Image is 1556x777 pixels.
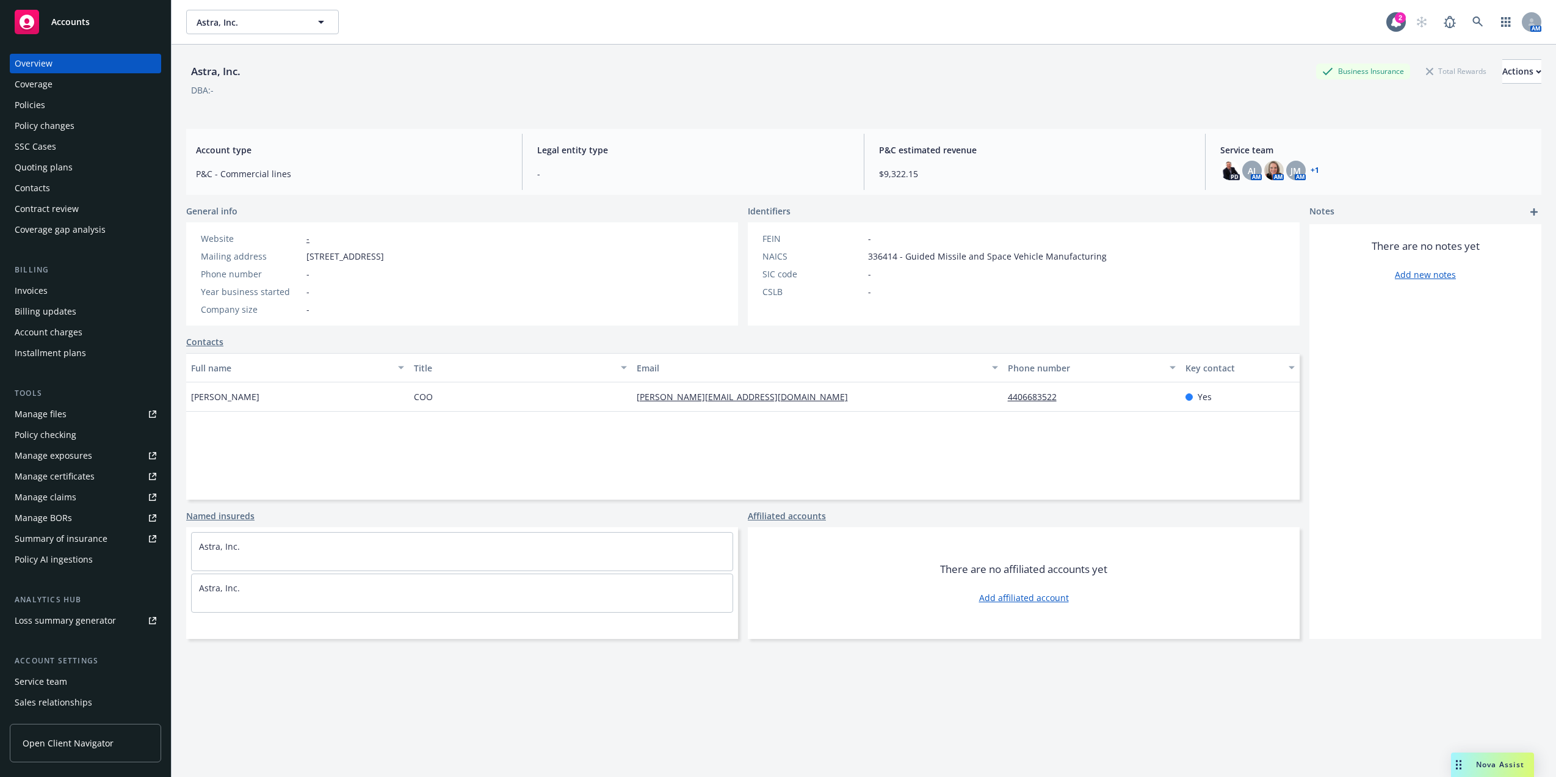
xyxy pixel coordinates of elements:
div: Account settings [10,655,161,667]
div: Business Insurance [1316,64,1410,79]
div: Service team [15,672,67,691]
span: $9,322.15 [879,167,1190,180]
a: Policy changes [10,116,161,136]
button: Key contact [1181,353,1300,382]
span: AJ [1248,164,1256,177]
div: Billing [10,264,161,276]
div: Installment plans [15,343,86,363]
a: Quoting plans [10,158,161,177]
div: Manage certificates [15,467,95,486]
span: Astra, Inc. [197,16,302,29]
span: Accounts [51,17,90,27]
div: Actions [1502,60,1541,83]
span: Service team [1220,144,1532,156]
a: Accounts [10,5,161,39]
a: - [306,233,309,244]
div: Overview [15,54,52,73]
span: - [868,268,871,280]
span: - [306,303,309,316]
span: General info [186,205,237,217]
span: - [306,285,309,298]
div: Billing updates [15,302,76,321]
span: Open Client Navigator [23,737,114,750]
div: Phone number [201,268,302,280]
div: Manage claims [15,487,76,507]
a: Astra, Inc. [199,582,240,594]
span: Identifiers [748,205,791,217]
div: Manage exposures [15,446,92,465]
a: Account charges [10,323,161,342]
div: Policy checking [15,425,76,445]
span: Yes [1198,390,1212,403]
a: Start snowing [1409,10,1434,34]
span: P&C - Commercial lines [196,167,507,180]
div: Full name [191,362,391,374]
div: Tools [10,387,161,399]
a: Policy checking [10,425,161,445]
a: +1 [1311,167,1319,174]
button: Phone number [1003,353,1181,382]
div: Analytics hub [10,594,161,606]
div: DBA: - [191,84,214,97]
div: Title [414,362,613,374]
div: Mailing address [201,250,302,263]
div: Contract review [15,199,79,219]
button: Full name [186,353,409,382]
img: photo [1264,161,1284,180]
div: Loss summary generator [15,611,116,630]
div: Drag to move [1451,753,1466,777]
div: Website [201,232,302,245]
a: Coverage [10,75,161,94]
div: SIC code [762,268,863,280]
div: Email [637,362,985,374]
a: Loss summary generator [10,611,161,630]
div: Company size [201,303,302,316]
a: Contacts [10,178,161,198]
div: Sales relationships [15,693,92,712]
a: Installment plans [10,343,161,363]
a: Astra, Inc. [199,541,240,552]
a: Invoices [10,281,161,301]
a: Overview [10,54,161,73]
span: - [868,285,871,298]
div: Policies [15,95,45,115]
a: Service team [10,672,161,691]
span: Legal entity type [537,144,849,156]
div: Policy changes [15,116,74,136]
a: add [1527,205,1541,219]
div: Quoting plans [15,158,73,177]
span: - [306,268,309,280]
div: 2 [1395,12,1406,23]
a: Manage files [10,404,161,424]
div: Phone number [1008,362,1163,374]
a: Manage certificates [10,467,161,486]
a: Coverage gap analysis [10,220,161,239]
a: Contract review [10,199,161,219]
a: 4406683522 [1008,391,1066,403]
span: Account type [196,144,507,156]
a: Switch app [1494,10,1518,34]
a: Policies [10,95,161,115]
a: Policy AI ingestions [10,550,161,569]
div: Total Rewards [1420,64,1493,79]
button: Nova Assist [1451,753,1534,777]
a: Add affiliated account [979,591,1069,604]
a: Related accounts [10,713,161,733]
a: Billing updates [10,302,161,321]
a: Contacts [186,335,223,348]
div: Summary of insurance [15,529,107,549]
a: Manage exposures [10,446,161,465]
a: SSC Cases [10,137,161,156]
div: NAICS [762,250,863,263]
img: photo [1220,161,1240,180]
a: Search [1466,10,1490,34]
span: P&C estimated revenue [879,144,1190,156]
a: Add new notes [1395,268,1456,281]
button: Astra, Inc. [186,10,339,34]
span: - [868,232,871,245]
div: Account charges [15,323,82,342]
button: Email [632,353,1003,382]
div: Manage files [15,404,67,424]
div: CSLB [762,285,863,298]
